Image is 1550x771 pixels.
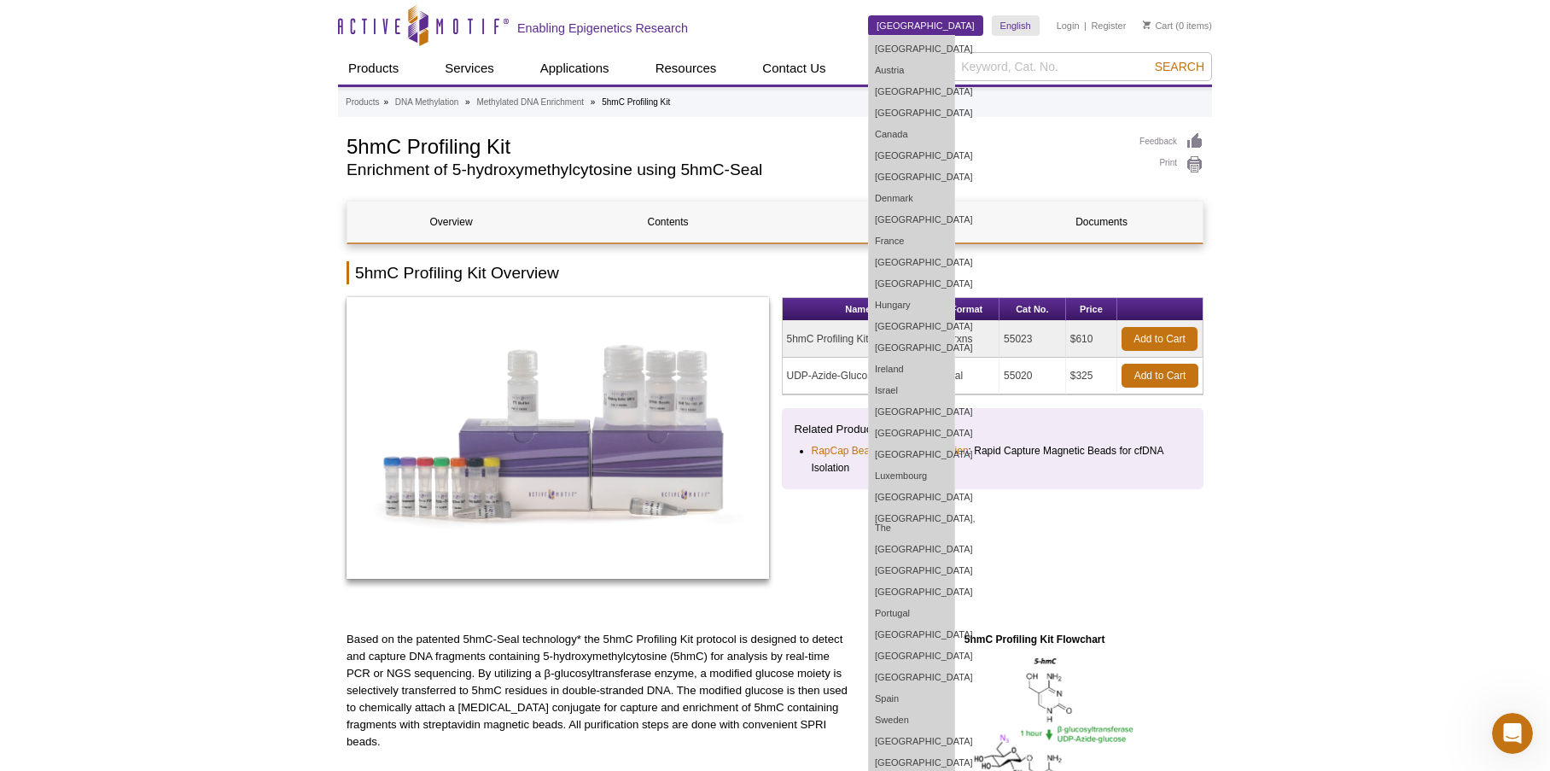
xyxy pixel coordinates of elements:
a: [GEOGRAPHIC_DATA] [869,166,954,188]
img: 5hmC Profiling Kit [347,297,769,579]
td: 55023 [999,321,1066,358]
td: UDP-Azide-Glucose [783,358,935,394]
li: (0 items) [1143,15,1212,36]
a: Hungary [869,295,954,316]
img: Your Cart [1143,20,1151,29]
a: Austria [869,60,954,81]
h2: 5hmC Profiling Kit Overview [347,261,1203,284]
li: » [465,97,470,107]
a: [GEOGRAPHIC_DATA] [869,560,954,581]
a: [GEOGRAPHIC_DATA] [869,539,954,560]
a: Cart [1143,20,1173,32]
a: France [869,231,954,252]
a: [GEOGRAPHIC_DATA] [869,273,954,295]
a: Contact Us [752,52,836,85]
strong: 5hmC Profiling Kit Flowchart [964,634,1105,645]
td: 5hmC Profiling Kit [783,321,935,358]
a: Register [1091,20,1126,32]
h2: Enrichment of 5-hydroxymethylcytosine using 5hmC-Seal [347,162,1122,178]
a: Sweden [869,710,954,731]
span: Search [1155,60,1204,73]
li: » [383,97,388,107]
a: Ireland [869,359,954,380]
a: Data [781,202,988,242]
a: [GEOGRAPHIC_DATA], The [869,508,954,539]
a: RapCap Beads for cfDNA Isolation [812,442,969,459]
a: [GEOGRAPHIC_DATA] [869,38,954,60]
a: [GEOGRAPHIC_DATA] [869,624,954,645]
a: Luxembourg [869,465,954,487]
a: Products [338,52,409,85]
li: » [591,97,596,107]
iframe: Intercom live chat [1492,713,1533,754]
td: 1 vial [935,358,999,394]
a: Methylated DNA Enrichment [476,95,584,110]
h2: Enabling Epigenetics Research [517,20,688,36]
a: [GEOGRAPHIC_DATA] [869,487,954,508]
a: Resources [645,52,727,85]
a: [GEOGRAPHIC_DATA] [869,81,954,102]
a: [GEOGRAPHIC_DATA] [868,15,983,36]
a: Denmark [869,188,954,209]
a: Add to Cart [1122,327,1197,351]
p: Based on the patented 5hmC-Seal technology* the 5hmC Profiling Kit protocol is designed to detect... [347,631,853,751]
td: $325 [1066,358,1117,394]
td: 55020 [999,358,1066,394]
a: Documents [998,202,1205,242]
a: [GEOGRAPHIC_DATA] [869,102,954,124]
a: [GEOGRAPHIC_DATA] [869,667,954,688]
td: $610 [1066,321,1117,358]
a: English [992,15,1040,36]
a: Services [434,52,504,85]
a: Print [1139,155,1203,174]
li: | [1084,15,1087,36]
a: Contents [564,202,772,242]
a: Israel [869,380,954,401]
th: Format [935,298,999,321]
a: [GEOGRAPHIC_DATA] [869,252,954,273]
a: Portugal [869,603,954,624]
a: [GEOGRAPHIC_DATA] [869,581,954,603]
h1: 5hmC Profiling Kit [347,132,1122,158]
a: Overview [347,202,555,242]
a: Canada [869,124,954,145]
a: [GEOGRAPHIC_DATA] [869,444,954,465]
a: [GEOGRAPHIC_DATA] [869,209,954,231]
a: [GEOGRAPHIC_DATA] [869,145,954,166]
a: Login [1057,20,1080,32]
th: Name [783,298,935,321]
a: [GEOGRAPHIC_DATA] [869,423,954,444]
a: [GEOGRAPHIC_DATA] [869,731,954,752]
p: Related Products: [795,421,1192,438]
a: [GEOGRAPHIC_DATA] [869,401,954,423]
th: Price [1066,298,1117,321]
input: Keyword, Cat. No. [935,52,1212,81]
a: Add to Cart [1122,364,1198,388]
a: DNA Methylation [395,95,458,110]
th: Cat No. [999,298,1066,321]
li: : Rapid Capture Magnetic Beads for cfDNA Isolation [812,442,1176,476]
a: About Us [862,52,935,85]
a: Applications [530,52,620,85]
a: Products [346,95,379,110]
a: Spain [869,688,954,710]
button: Search [1150,59,1209,74]
td: 24 rxns [935,321,999,358]
a: [GEOGRAPHIC_DATA] [869,337,954,359]
a: Feedback [1139,132,1203,151]
li: 5hmC Profiling Kit [602,97,670,107]
a: [GEOGRAPHIC_DATA] [869,645,954,667]
a: [GEOGRAPHIC_DATA] [869,316,954,337]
